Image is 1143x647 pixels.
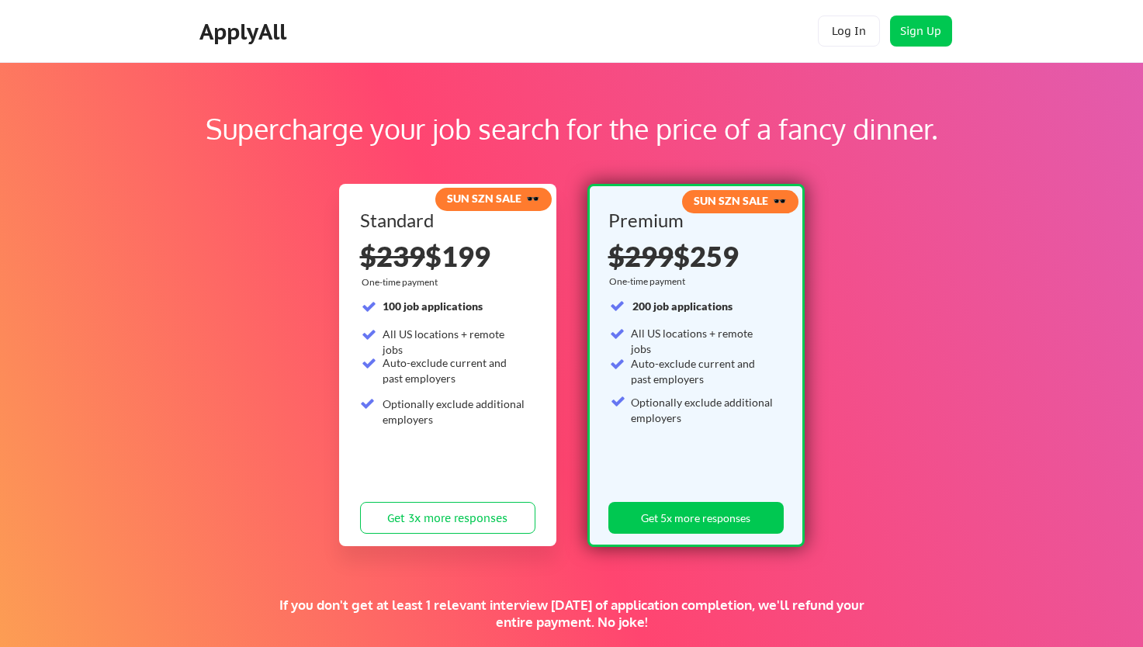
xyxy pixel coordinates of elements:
[609,275,690,288] div: One-time payment
[99,108,1044,150] div: Supercharge your job search for the price of a fancy dinner.
[890,16,952,47] button: Sign Up
[608,242,778,270] div: $259
[360,502,535,534] button: Get 3x more responses
[631,395,774,425] div: Optionally exclude additional employers
[383,355,526,386] div: Auto-exclude current and past employers
[383,327,526,357] div: All US locations + remote jobs
[269,597,874,631] div: If you don't get at least 1 relevant interview [DATE] of application completion, we'll refund you...
[608,239,674,273] s: $299
[447,192,539,205] strong: SUN SZN SALE 🕶️
[383,299,483,313] strong: 100 job applications
[608,502,784,534] button: Get 5x more responses
[199,19,291,45] div: ApplyAll
[362,276,442,289] div: One-time payment
[360,239,425,273] s: $239
[383,396,526,427] div: Optionally exclude additional employers
[631,326,774,356] div: All US locations + remote jobs
[818,16,880,47] button: Log In
[360,242,535,270] div: $199
[608,211,778,230] div: Premium
[360,211,530,230] div: Standard
[632,299,733,313] strong: 200 job applications
[631,356,774,386] div: Auto-exclude current and past employers
[694,194,786,207] strong: SUN SZN SALE 🕶️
